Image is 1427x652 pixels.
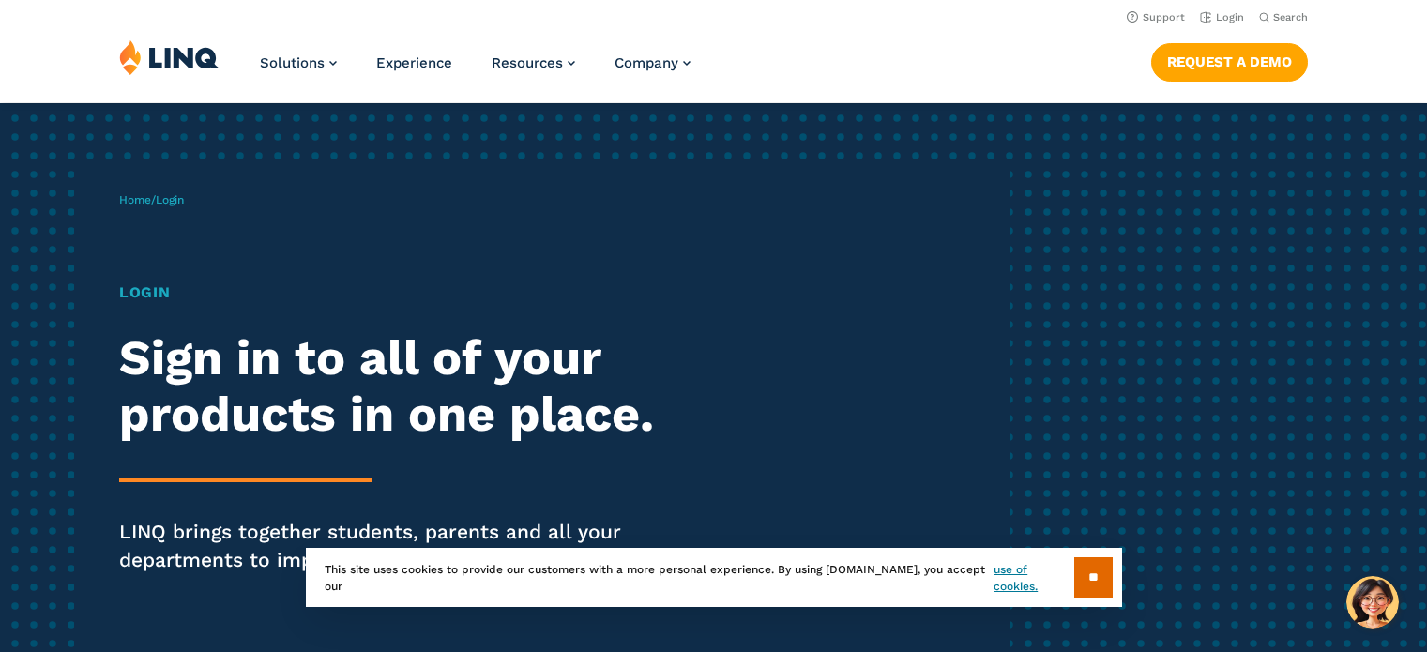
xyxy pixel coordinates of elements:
[492,54,575,71] a: Resources
[1346,576,1399,629] button: Hello, have a question? Let’s chat.
[376,54,452,71] a: Experience
[1151,43,1308,81] a: Request a Demo
[260,54,337,71] a: Solutions
[119,281,669,304] h1: Login
[615,54,691,71] a: Company
[119,330,669,443] h2: Sign in to all of your products in one place.
[119,518,669,574] p: LINQ brings together students, parents and all your departments to improve efficiency and transpa...
[492,54,563,71] span: Resources
[1259,10,1308,24] button: Open Search Bar
[119,193,184,206] span: /
[1200,11,1244,23] a: Login
[615,54,678,71] span: Company
[260,39,691,101] nav: Primary Navigation
[156,193,184,206] span: Login
[1273,11,1308,23] span: Search
[260,54,325,71] span: Solutions
[1127,11,1185,23] a: Support
[306,548,1122,607] div: This site uses cookies to provide our customers with a more personal experience. By using [DOMAIN...
[1151,39,1308,81] nav: Button Navigation
[119,39,219,75] img: LINQ | K‑12 Software
[994,561,1073,595] a: use of cookies.
[119,193,151,206] a: Home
